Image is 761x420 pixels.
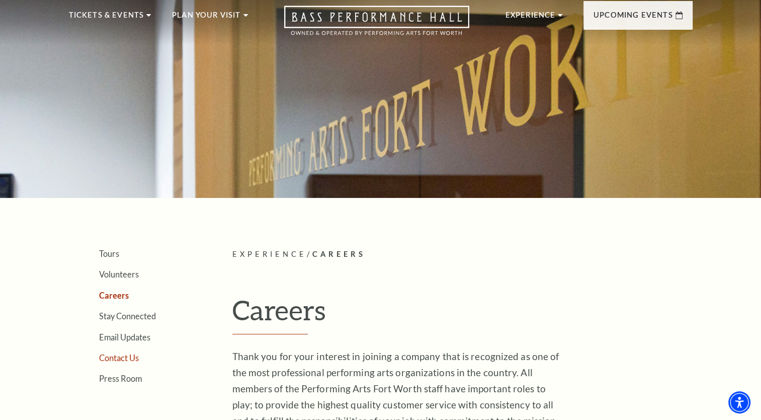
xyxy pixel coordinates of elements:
h1: Careers [232,294,693,335]
p: Tickets & Events [69,9,144,27]
p: Upcoming Events [594,9,673,27]
a: Stay Connected [99,311,156,321]
p: Plan Your Visit [172,9,241,27]
a: Contact Us [99,353,139,363]
a: Tours [99,249,119,258]
p: Experience [505,9,556,27]
a: Press Room [99,374,142,383]
div: Accessibility Menu [728,391,750,413]
a: Careers [99,291,129,300]
span: Careers [312,250,365,258]
a: Open this option [248,6,505,45]
a: Volunteers [99,269,139,279]
span: Experience [232,250,307,258]
a: Email Updates [99,332,150,342]
p: / [232,248,693,261]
